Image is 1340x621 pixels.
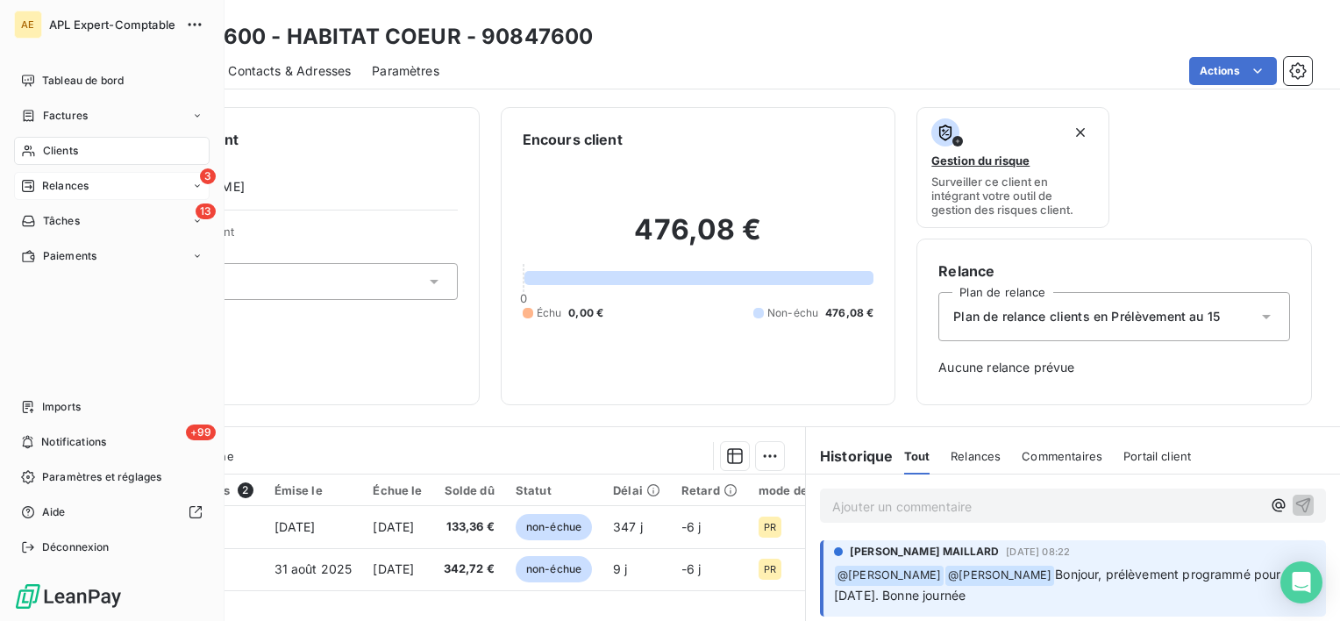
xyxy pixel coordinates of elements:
[516,483,592,497] div: Statut
[49,18,175,32] span: APL Expert-Comptable
[516,514,592,540] span: non-échue
[764,522,776,532] span: PR
[1280,561,1322,603] div: Open Intercom Messenger
[274,561,353,576] span: 31 août 2025
[568,305,603,321] span: 0,00 €
[186,425,216,440] span: +99
[154,21,593,53] h3: 90847600 - HABITAT COEUR - 90847600
[42,399,81,415] span: Imports
[767,305,818,321] span: Non-échu
[106,129,458,150] h6: Informations client
[42,539,110,555] span: Déconnexion
[228,62,351,80] span: Contacts & Adresses
[759,483,865,497] div: mode de paiement
[1022,449,1102,463] span: Commentaires
[834,567,1298,603] span: Bonjour, prélèvement programmé pour le [DATE]. Bonne journée
[43,108,88,124] span: Factures
[373,519,414,534] span: [DATE]
[43,248,96,264] span: Paiements
[41,434,106,450] span: Notifications
[953,308,1220,325] span: Plan de relance clients en Prélèvement au 15
[681,483,738,497] div: Retard
[444,483,495,497] div: Solde dû
[825,305,873,321] span: 476,08 €
[196,203,216,219] span: 13
[43,213,80,229] span: Tâches
[806,446,894,467] h6: Historique
[14,582,123,610] img: Logo LeanPay
[444,560,495,578] span: 342,72 €
[373,483,422,497] div: Échue le
[444,518,495,536] span: 133,36 €
[42,504,66,520] span: Aide
[43,143,78,159] span: Clients
[938,261,1290,282] h6: Relance
[537,305,562,321] span: Échu
[945,566,1054,586] span: @ [PERSON_NAME]
[931,153,1030,168] span: Gestion du risque
[850,544,999,560] span: [PERSON_NAME] MAILLARD
[523,212,874,265] h2: 476,08 €
[951,449,1001,463] span: Relances
[613,483,660,497] div: Délai
[274,519,316,534] span: [DATE]
[516,556,592,582] span: non-échue
[141,225,458,249] span: Propriétés Client
[931,175,1094,217] span: Surveiller ce client en intégrant votre outil de gestion des risques client.
[42,73,124,89] span: Tableau de bord
[520,291,527,305] span: 0
[613,561,627,576] span: 9 j
[14,498,210,526] a: Aide
[904,449,930,463] span: Tout
[764,564,776,575] span: PR
[916,107,1108,228] button: Gestion du risqueSurveiller ce client en intégrant votre outil de gestion des risques client.
[372,62,439,80] span: Paramètres
[42,178,89,194] span: Relances
[681,561,702,576] span: -6 j
[938,359,1290,376] span: Aucune relance prévue
[238,482,253,498] span: 2
[523,129,623,150] h6: Encours client
[681,519,702,534] span: -6 j
[613,519,643,534] span: 347 j
[1189,57,1277,85] button: Actions
[1006,546,1070,557] span: [DATE] 08:22
[274,483,353,497] div: Émise le
[14,11,42,39] div: AE
[373,561,414,576] span: [DATE]
[200,168,216,184] span: 3
[835,566,944,586] span: @ [PERSON_NAME]
[1123,449,1191,463] span: Portail client
[42,469,161,485] span: Paramètres et réglages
